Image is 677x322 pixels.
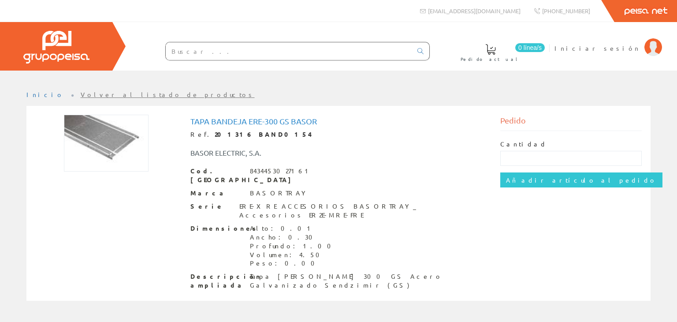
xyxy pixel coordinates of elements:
span: [EMAIL_ADDRESS][DOMAIN_NAME] [428,7,521,15]
div: BASOR ELECTRIC, S.A. [184,148,365,158]
span: Serie [190,202,233,211]
label: Cantidad [500,140,547,149]
div: ERE-XRE ACCESORIOS BASORTRAY_ Accesorios ER2E-MRE-FRE [239,202,487,220]
strong: 201316 BAND0154 [215,130,312,138]
div: Alto: 0.01 [250,224,336,233]
a: Volver al listado de productos [81,90,255,98]
span: [PHONE_NUMBER] [542,7,590,15]
span: Cod. [GEOGRAPHIC_DATA] [190,167,243,184]
img: Foto artículo Tapa Bandeja Ere-300 Gs Basor (192x128.50393700787) [64,115,149,172]
div: Pedido [500,115,642,131]
div: BASORTRAY [250,189,309,198]
div: Profundo: 1.00 [250,242,336,251]
div: Ancho: 0.30 [250,233,336,242]
span: Marca [190,189,243,198]
div: Volumen: 4.50 [250,251,336,259]
h1: Tapa Bandeja Ere-300 Gs Basor [190,117,487,126]
div: 8434453027161 [250,167,312,176]
span: Pedido actual [461,55,521,64]
input: Buscar ... [166,42,412,60]
a: Inicio [26,90,64,98]
div: Peso: 0.00 [250,259,336,268]
a: Iniciar sesión [554,37,662,45]
input: Añadir artículo al pedido [500,172,662,187]
div: Tapa [PERSON_NAME] 300 GS Acero Galvanizado Sendzimir (GS) [250,272,487,290]
span: Iniciar sesión [554,44,640,52]
span: Descripción ampliada [190,272,243,290]
img: Grupo Peisa [23,31,89,64]
span: 0 línea/s [515,43,545,52]
div: Ref. [190,130,487,139]
span: Dimensiones [190,224,243,233]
